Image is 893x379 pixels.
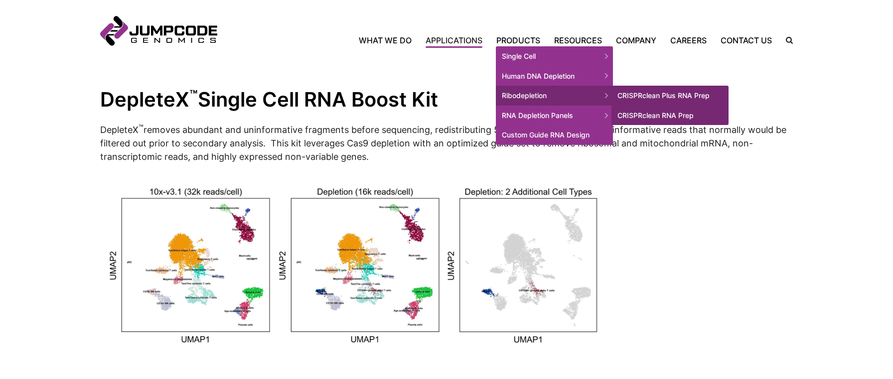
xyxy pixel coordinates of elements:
[496,86,613,106] span: Ribodepletion
[489,34,547,46] a: Products
[779,37,793,44] label: Search the site.
[189,87,198,103] sup: ™
[496,106,613,126] span: RNA Depletion Panels
[609,34,663,46] a: Company
[419,34,489,46] a: Applications
[663,34,714,46] a: Careers
[100,87,793,112] h2: DepleteX Single Cell RNA Boost Kit
[496,66,613,86] span: Human DNA Depletion
[139,124,144,131] sup: ™
[611,106,729,126] a: CRISPRclean RNA Prep
[496,46,613,66] span: Single Cell
[547,34,609,46] a: Resources
[714,34,779,46] a: Contact Us
[496,125,613,145] a: Custom Guide RNA Design
[611,86,729,106] a: CRISPRclean Plus RNA Prep
[100,123,793,163] p: DepleteX removes abundant and uninformative fragments before sequencing, redistributing 50% seque...
[359,34,419,46] a: What We Do
[217,34,779,46] nav: Primary Navigation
